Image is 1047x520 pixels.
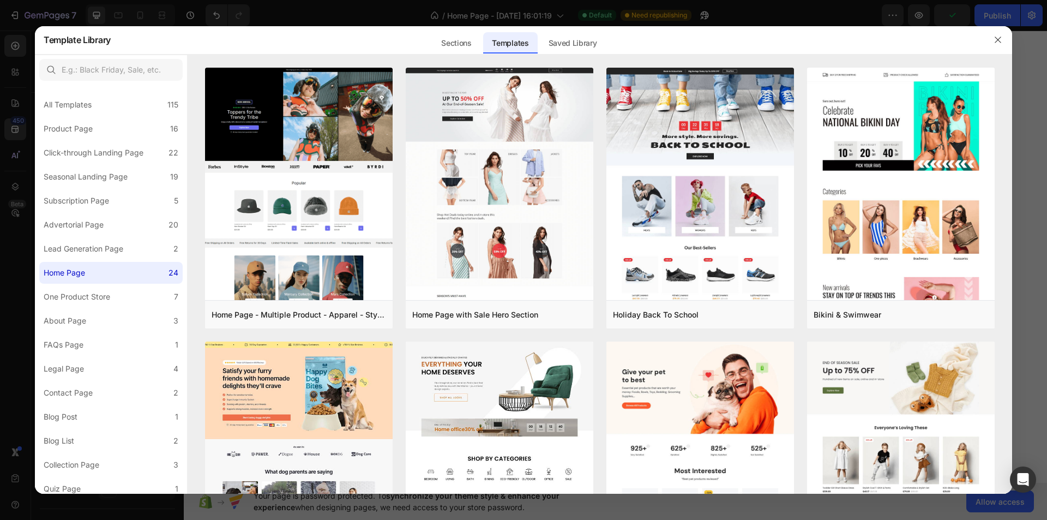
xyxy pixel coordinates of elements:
[169,218,178,231] div: 20
[44,122,93,135] div: Product Page
[44,410,77,423] div: Blog Post
[540,32,606,54] div: Saved Library
[114,134,474,170] p: Curated newborn essentials, thoughtfully packaged to create lasting memories for life’s sweetest ...
[599,158,657,166] div: Drop element here
[105,399,759,421] h2: Rich Text Editor. Editing area: main
[167,98,178,111] div: 115
[212,308,386,321] div: Home Page - Multiple Product - Apparel - Style 4
[173,362,178,375] div: 4
[44,98,92,111] div: All Templates
[44,386,93,399] div: Contact Page
[44,338,83,351] div: FAQs Page
[169,266,178,279] div: 24
[432,32,480,54] div: Sections
[118,384,148,394] div: Heading
[114,43,474,117] p: Celebrate New Life with Unforgettable Gifts
[113,42,476,118] div: Rich Text Editor. Editing area: main
[44,266,85,279] div: Home Page
[483,32,537,54] div: Templates
[175,410,178,423] div: 1
[613,308,699,321] div: Holiday Back To School
[44,170,128,183] div: Seasonal Landing Page
[173,242,178,255] div: 2
[1010,467,1036,493] div: Open Intercom Messenger
[173,386,178,399] div: 2
[44,482,81,495] div: Quiz Page
[175,482,178,495] div: 1
[44,26,111,54] h2: Template Library
[127,211,296,231] p: Beautifully Gift-Ready
[169,146,178,159] div: 22
[174,290,178,303] div: 7
[173,458,178,471] div: 3
[44,218,104,231] div: Advertorial Page
[44,362,84,375] div: Legal Page
[127,188,296,208] p: Handmade in [GEOGRAPHIC_DATA]
[44,434,74,447] div: Blog List
[174,194,178,207] div: 5
[44,242,123,255] div: Lead Generation Page
[106,401,758,420] p: Kvačkani kompleti za novorojenčke
[170,122,178,135] div: 16
[39,59,183,81] input: E.g.: Black Friday, Sale, etc.
[173,434,178,447] div: 2
[173,314,178,327] div: 3
[44,146,143,159] div: Click-through Landing Page
[814,308,881,321] div: Bikini & Swimwear
[44,290,110,303] div: One Product Store
[44,314,86,327] div: About Page
[44,194,109,207] div: Subscription Page
[170,170,178,183] div: 19
[175,338,178,351] div: 1
[44,458,99,471] div: Collection Page
[127,234,296,254] p: Top quality (vrhunska kvaliteta)
[412,308,538,321] div: Home Page with Sale Hero Section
